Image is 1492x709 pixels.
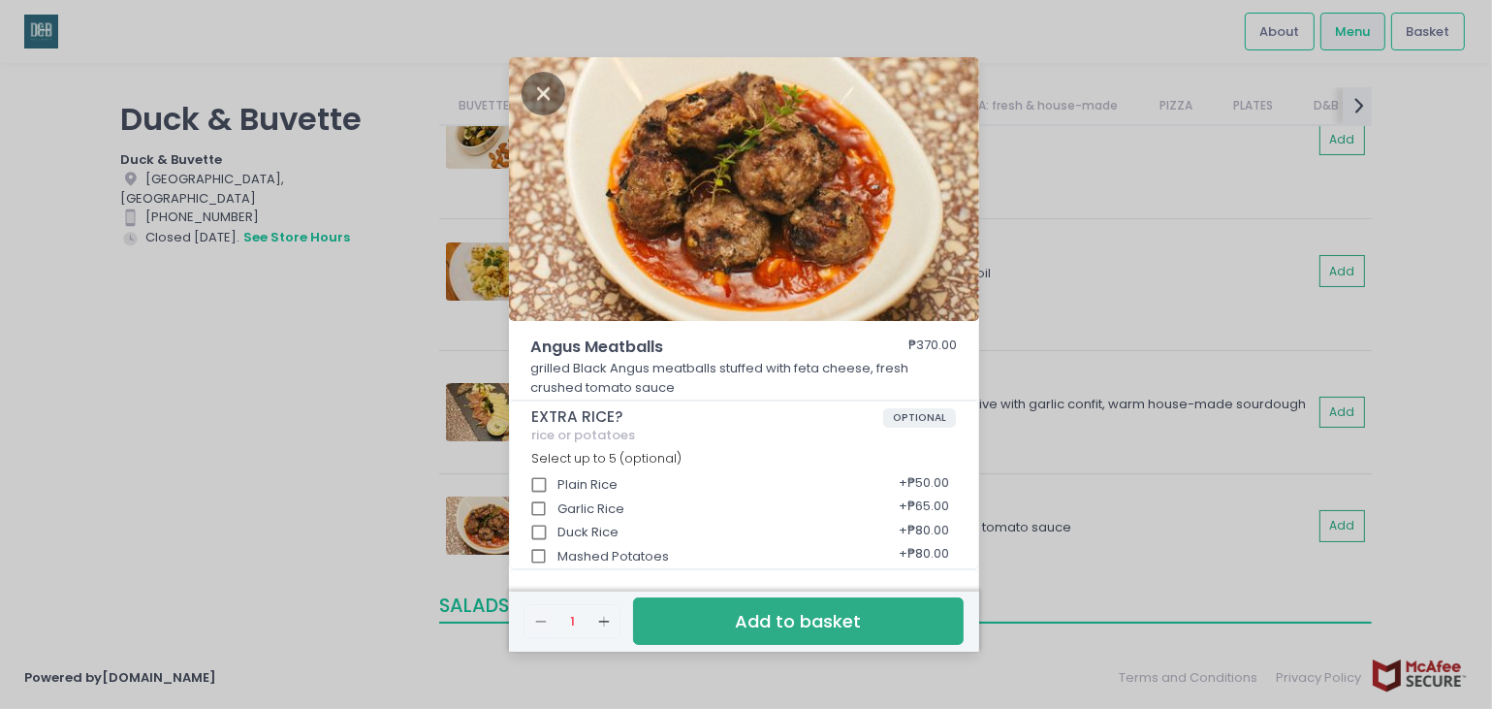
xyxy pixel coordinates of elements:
div: rice or potatoes [531,428,956,443]
div: + ₱80.00 [893,514,956,551]
div: ₱370.00 [908,336,957,359]
p: grilled Black Angus meatballs stuffed with feta cheese, fresh crushed tomato sauce [530,359,957,397]
img: Angus Meatballs [509,57,979,321]
span: Select up to 5 (optional) [531,450,682,467]
span: OPTIONAL [883,408,956,428]
button: Add to basket [633,597,963,645]
span: Angus Meatballs [530,336,850,359]
button: Close [522,82,566,102]
div: + ₱65.00 [893,491,956,528]
span: EXTRA RICE? [531,408,883,426]
div: + ₱80.00 [893,538,956,575]
div: + ₱50.00 [893,467,956,503]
